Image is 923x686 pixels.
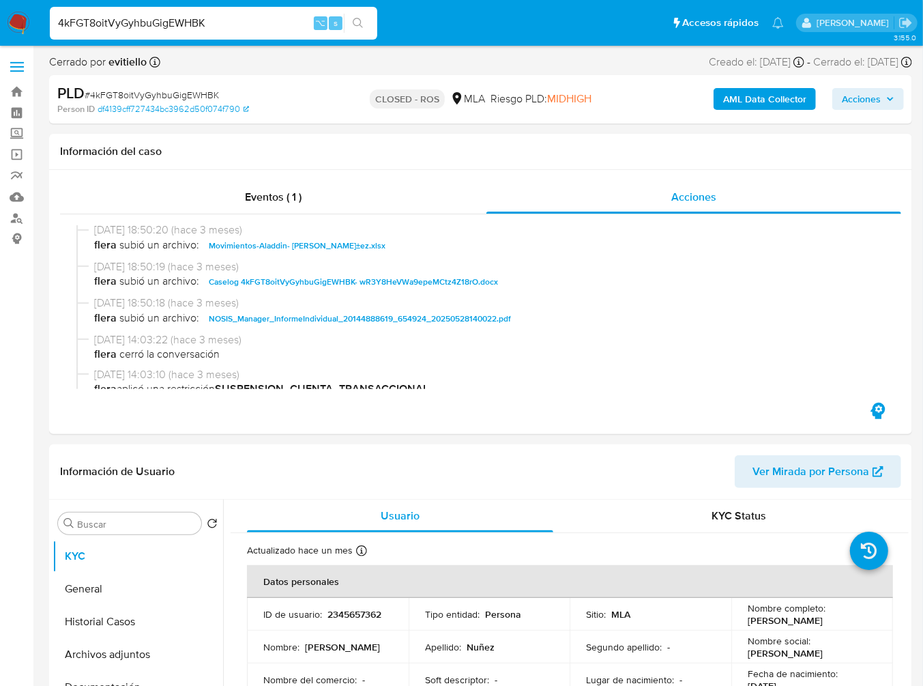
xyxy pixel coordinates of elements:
button: Acciones [832,88,904,110]
button: Archivos adjuntos [53,638,223,671]
span: Ver Mirada por Persona [752,455,869,488]
span: subió un archivo: [119,238,199,254]
span: aplicó una restricción [94,382,879,397]
p: Nuñez [467,641,495,653]
p: Persona [485,608,521,620]
div: Cerrado el: [DATE] [813,55,912,70]
button: Ver Mirada por Persona [735,455,901,488]
b: flera [94,381,117,397]
button: KYC [53,540,223,573]
span: subió un archivo: [119,311,199,327]
span: cerró la conversación [94,347,879,362]
span: Riesgo PLD: [490,91,591,106]
span: # 4kFGT8oitVyGyhbuGigEWHBK [85,88,219,102]
b: flera [94,346,119,362]
a: Salir [898,16,913,30]
span: Acciones [842,88,881,110]
input: Buscar [77,518,196,530]
b: flera [94,274,117,290]
span: Accesos rápidos [682,16,759,30]
span: Cerrado por [49,55,147,70]
span: Usuario [381,508,420,524]
span: [DATE] 14:03:10 (hace 3 meses) [94,367,879,382]
span: [DATE] 18:50:19 (hace 3 meses) [94,259,879,274]
p: Apellido : [425,641,461,653]
h1: Información del caso [60,145,901,158]
b: Person ID [57,103,95,115]
p: Segundo apellido : [586,641,662,653]
p: - [679,674,682,686]
p: - [362,674,365,686]
button: NOSIS_Manager_InformeIndividual_20144888619_654924_20250528140022.pdf [202,311,518,327]
b: flera [94,238,117,254]
p: Nombre del comercio : [263,674,357,686]
span: KYC Status [712,508,767,524]
div: MLA [450,91,485,106]
button: AML Data Collector [714,88,816,110]
p: ID de usuario : [263,608,322,620]
p: [PERSON_NAME] [748,647,823,659]
b: flera [94,311,117,327]
b: PLD [57,82,85,104]
button: Caselog 4kFGT8oitVyGyhbuGigEWHBK- wR3Y8HeVWa9epeMCtz4Z18rO.docx [202,274,505,290]
span: ⌥ [315,16,325,29]
b: evitiello [106,54,147,70]
span: [DATE] 18:50:18 (hace 3 meses) [94,296,879,311]
span: Movimientos-Aladdin- [PERSON_NAME]±ez.xlsx [209,238,385,254]
span: s [334,16,338,29]
span: Caselog 4kFGT8oitVyGyhbuGigEWHBK- wR3Y8HeVWa9epeMCtz4Z18rO.docx [209,274,498,290]
span: [DATE] 18:50:20 (hace 3 meses) [94,223,879,238]
p: [PERSON_NAME] [305,641,380,653]
span: NOSIS_Manager_InformeIndividual_20144888619_654924_20250528140022.pdf [209,311,511,327]
p: - [667,641,670,653]
span: [DATE] 14:03:22 (hace 3 meses) [94,332,879,347]
div: Creado el: [DATE] [709,55,804,70]
p: MLA [611,608,630,620]
b: SUSPENSION_CUENTA_TRANSACCIONAL [215,381,428,397]
span: Eventos ( 1 ) [245,189,302,205]
p: Nombre completo : [748,602,825,614]
p: Actualizado hace un mes [247,544,353,557]
button: Buscar [63,518,74,529]
button: General [53,573,223,605]
p: Sitio : [586,608,606,620]
p: - [495,674,497,686]
span: Acciones [671,189,716,205]
span: MIDHIGH [547,91,591,106]
p: Soft descriptor : [425,674,489,686]
button: Historial Casos [53,605,223,638]
p: Lugar de nacimiento : [586,674,674,686]
h1: Información de Usuario [60,465,175,478]
p: CLOSED - ROS [370,89,445,109]
p: Nombre : [263,641,299,653]
span: subió un archivo: [119,274,199,290]
th: Datos personales [247,565,893,598]
p: 2345657362 [327,608,381,620]
button: Volver al orden por defecto [207,518,218,533]
p: Fecha de nacimiento : [748,668,838,680]
b: AML Data Collector [723,88,806,110]
p: Nombre social : [748,635,810,647]
p: [PERSON_NAME] [748,614,823,627]
button: Movimientos-Aladdin- [PERSON_NAME]±ez.xlsx [202,238,392,254]
a: Notificaciones [772,17,784,29]
button: search-icon [344,14,372,33]
p: Tipo entidad : [425,608,480,620]
span: - [807,55,810,70]
input: Buscar usuario o caso... [50,14,377,32]
p: jessica.fukman@mercadolibre.com [817,16,894,29]
a: df4139cff727434bc3962d50f074f790 [98,103,249,115]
